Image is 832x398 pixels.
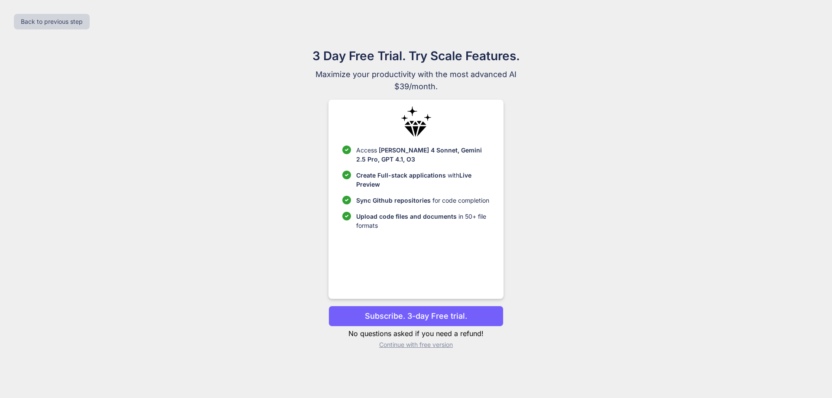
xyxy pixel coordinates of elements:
[342,212,351,220] img: checklist
[328,340,503,349] p: Continue with free version
[328,328,503,339] p: No questions asked if you need a refund!
[270,47,562,65] h1: 3 Day Free Trial. Try Scale Features.
[328,306,503,327] button: Subscribe. 3-day Free trial.
[356,171,489,189] p: with
[342,196,351,204] img: checklist
[365,310,467,322] p: Subscribe. 3-day Free trial.
[14,14,90,29] button: Back to previous step
[356,196,489,205] p: for code completion
[342,146,351,154] img: checklist
[356,146,482,163] span: [PERSON_NAME] 4 Sonnet, Gemini 2.5 Pro, GPT 4.1, O3
[356,197,431,204] span: Sync Github repositories
[270,68,562,81] span: Maximize your productivity with the most advanced AI
[356,213,457,220] span: Upload code files and documents
[356,146,489,164] p: Access
[356,171,448,179] span: Create Full-stack applications
[270,81,562,93] span: $39/month.
[356,212,489,230] p: in 50+ file formats
[342,171,351,179] img: checklist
